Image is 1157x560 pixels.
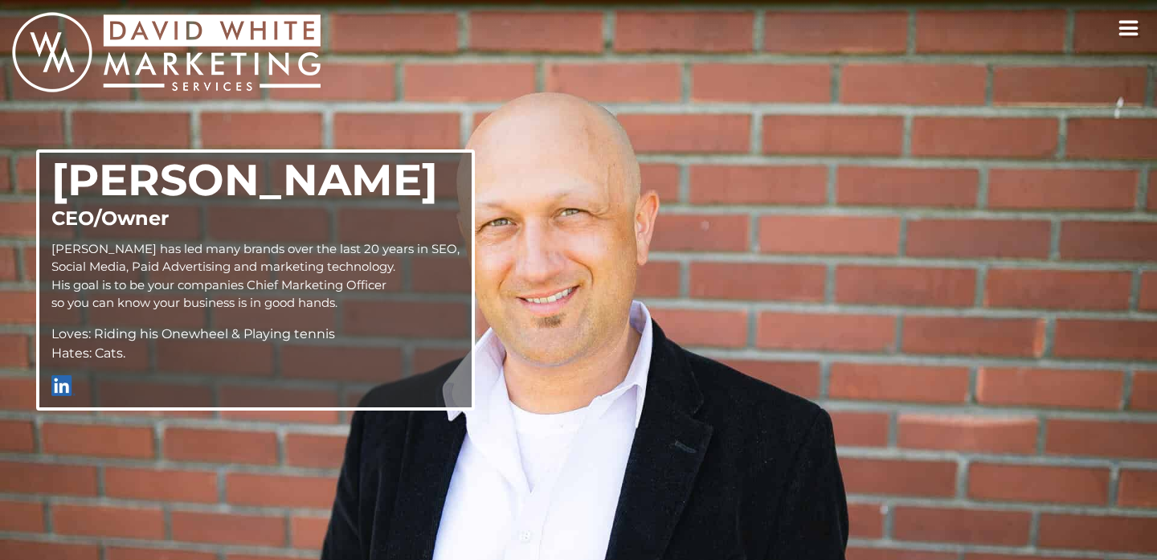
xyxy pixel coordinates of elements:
h2: [PERSON_NAME] [51,159,460,201]
span: Loves: Riding his Onewheel & Playing tennis [51,326,335,341]
img: linkedin.png [51,375,76,396]
h3: CEO/Owner [51,209,460,228]
a: White Marketing home link [12,12,321,98]
span: Hates: Cats. [51,345,125,361]
button: toggle navigation [1113,12,1146,45]
p: [PERSON_NAME] has led many brands over the last 20 years in SEO, Social Media, Paid Advertising a... [51,240,460,313]
img: White Marketing - get found, lead digital [12,12,321,92]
